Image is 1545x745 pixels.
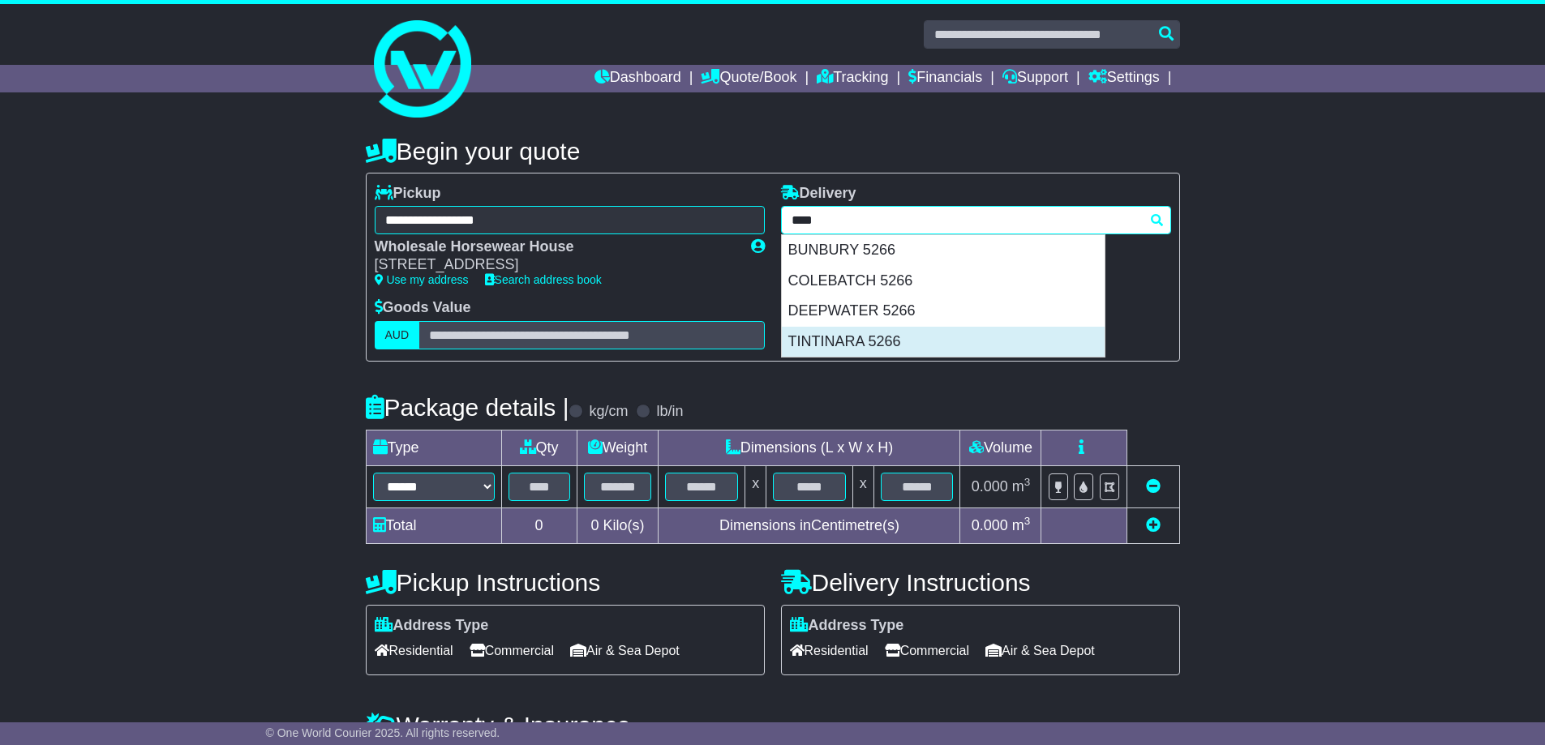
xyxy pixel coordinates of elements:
[960,430,1041,465] td: Volume
[590,517,599,533] span: 0
[594,65,681,92] a: Dashboard
[366,507,501,543] td: Total
[782,266,1105,297] div: COLEBATCH 5266
[1012,478,1031,495] span: m
[782,235,1105,266] div: BUNBURY 5266
[1024,476,1031,488] sup: 3
[656,403,683,421] label: lb/in
[375,256,735,274] div: [STREET_ADDRESS]
[375,273,469,286] a: Use my address
[659,507,960,543] td: Dimensions in Centimetre(s)
[577,430,659,465] td: Weight
[375,238,735,256] div: Wholesale Horsewear House
[1088,65,1160,92] a: Settings
[366,138,1180,165] h4: Begin your quote
[375,299,471,317] label: Goods Value
[1002,65,1068,92] a: Support
[501,430,577,465] td: Qty
[1146,517,1161,533] a: Add new item
[375,617,489,635] label: Address Type
[485,273,602,286] a: Search address book
[782,327,1105,358] div: TINTINARA 5266
[817,65,888,92] a: Tracking
[790,638,869,663] span: Residential
[908,65,982,92] a: Financials
[781,569,1180,596] h4: Delivery Instructions
[781,185,856,203] label: Delivery
[782,296,1105,327] div: DEEPWATER 5266
[266,726,500,739] span: © One World Courier 2025. All rights reserved.
[589,403,628,421] label: kg/cm
[375,185,441,203] label: Pickup
[501,507,577,543] td: 0
[1146,478,1161,495] a: Remove this item
[366,394,569,421] h4: Package details |
[570,638,680,663] span: Air & Sea Depot
[745,465,766,507] td: x
[885,638,969,663] span: Commercial
[972,478,1008,495] span: 0.000
[781,206,1171,234] typeahead: Please provide city
[577,507,659,543] td: Kilo(s)
[366,569,765,596] h4: Pickup Instructions
[366,430,501,465] td: Type
[1012,517,1031,533] span: m
[790,617,904,635] label: Address Type
[375,638,453,663] span: Residential
[375,321,420,349] label: AUD
[366,712,1180,739] h4: Warranty & Insurance
[985,638,1095,663] span: Air & Sea Depot
[470,638,554,663] span: Commercial
[1024,515,1031,527] sup: 3
[972,517,1008,533] span: 0.000
[852,465,873,507] td: x
[701,65,796,92] a: Quote/Book
[659,430,960,465] td: Dimensions (L x W x H)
